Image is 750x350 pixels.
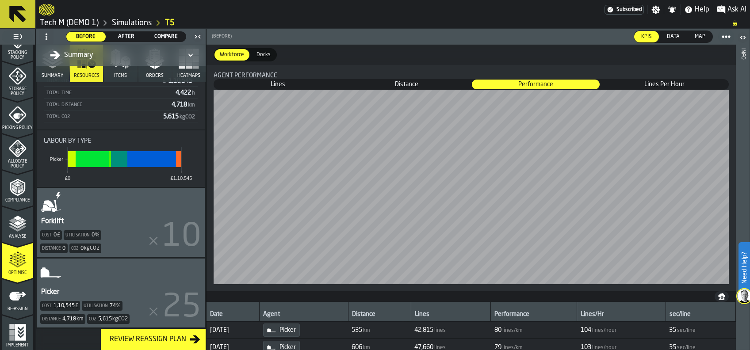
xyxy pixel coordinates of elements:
span: 104 [581,327,591,334]
div: Total Time [46,90,172,96]
span: FormattedValue [352,327,371,334]
span: KPIs [638,33,655,41]
span: Resources [74,73,99,79]
span: Compliance [2,198,33,203]
span: Lines Per Hour [601,80,728,89]
span: 80 [494,327,501,334]
div: 0 [80,245,84,251]
span: 4,718 [172,102,196,108]
span: km [363,327,370,334]
span: Workforce [216,51,248,59]
li: menu Picking Policy [2,98,33,133]
span: [DATE] [210,327,256,334]
div: Performance [494,311,573,320]
span: FormattedValue [581,327,617,334]
span: £ [57,232,60,238]
span: lines/km [502,327,523,334]
span: 35 [669,327,676,334]
text: £0 [65,175,70,181]
div: AgentStatItem-Picker [37,259,205,327]
label: Utilisation [84,304,108,308]
label: button-toggle-Open [737,30,749,46]
span: Items [114,73,127,79]
div: AgentStatItem-Forklift [37,188,205,257]
div: Title [44,137,198,145]
div: Distance [40,314,85,324]
div: Summary [50,50,93,61]
span: kgCO2 [84,245,99,251]
label: Cost [42,304,52,308]
span: 535 [352,327,362,334]
li: menu Optimise [2,243,33,278]
div: 1,10,545 [54,303,75,309]
div: stat-Labour by Type [37,130,205,187]
div: stat-Workforce Totals [37,49,205,129]
label: Co2 [71,246,79,251]
label: button-switch-multi-Performance [471,79,600,90]
div: Forklift [40,216,65,227]
span: Stacking Policy [2,50,33,60]
span: Picker [279,327,296,334]
div: Review Reassign Plan [106,334,190,345]
span: Labour by Type [44,137,91,145]
a: logo-header [39,2,54,18]
span: Heatmaps [177,73,200,79]
label: button-toggle-Toggle Full Menu [2,30,33,43]
div: thumb [688,31,712,42]
div: Distance [40,243,68,253]
div: Total CO2 [46,114,160,120]
label: button-switch-multi-Compare [146,31,186,42]
span: km [77,316,84,322]
label: Distance [42,317,61,322]
label: Distance [42,246,61,251]
div: Lines [415,311,487,320]
div: thumb [472,80,600,89]
nav: Breadcrumb [39,18,746,28]
button: button-Review Reassign Plan [101,329,206,350]
div: Lines/Hr [581,311,662,320]
span: Data [663,33,683,41]
span: Ask AI [727,4,746,15]
div: 0 [54,232,57,238]
a: link-to-/wh/i/48b63d5b-7b01-4ac5-b36e-111296781b18/settings/billing [605,5,644,15]
text: £1,10,545 [171,175,192,181]
div: Agent [263,311,344,320]
label: button-switch-multi-Map [687,30,713,43]
div: Total Distance [46,102,168,108]
div: Info [740,46,746,348]
div: Utilisation [82,301,122,311]
span: Lines [214,80,341,89]
div: Cost [40,301,80,311]
span: (Before) [212,34,232,39]
div: thumb [214,49,249,61]
span: sec/line [677,327,696,334]
text: Picker [50,156,63,162]
div: thumb [214,80,342,89]
span: 4,422 [176,90,196,96]
span: Allocate Policy [2,159,33,169]
label: button-switch-multi-Before [66,31,106,42]
label: Cost [42,233,52,238]
div: thumb [66,32,106,42]
div: Title [214,72,729,79]
span: Map [691,33,709,41]
span: 5,615 [163,114,196,120]
div: 0 [62,245,65,251]
div: 74 [110,303,116,309]
li: menu Analyse [2,206,33,242]
div: StatList-item-Total CO2 [44,110,198,122]
label: button-switch-multi-Lines Per Hour [600,79,729,90]
div: Co2 [87,314,130,324]
div: thumb [146,32,186,42]
label: button-switch-multi-Workforce [214,48,250,61]
label: Need Help? [739,243,749,293]
button: button- [715,291,729,302]
div: StatList-item-Total Time [44,87,198,99]
span: % [116,303,121,309]
span: kgCO2 [180,114,195,120]
span: Docks [253,51,274,59]
li: menu Compliance [2,170,33,205]
div: thumb [634,31,659,42]
span: % [95,232,99,238]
